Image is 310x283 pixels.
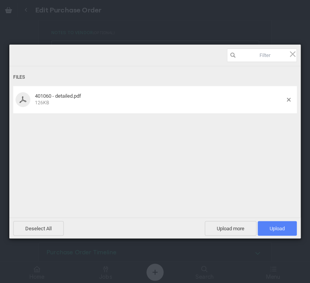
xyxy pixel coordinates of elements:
[35,100,49,105] span: 126KB
[288,50,297,58] span: Click here or hit ESC to close picker
[205,221,256,236] span: Upload more
[13,221,64,236] span: Deselect All
[258,221,297,236] span: Upload
[35,93,81,99] span: 401060 - detailed.pdf
[270,226,285,231] span: Upload
[227,48,297,62] input: Filter
[33,93,287,106] div: 401060 - detailed.pdf
[13,70,297,85] div: Files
